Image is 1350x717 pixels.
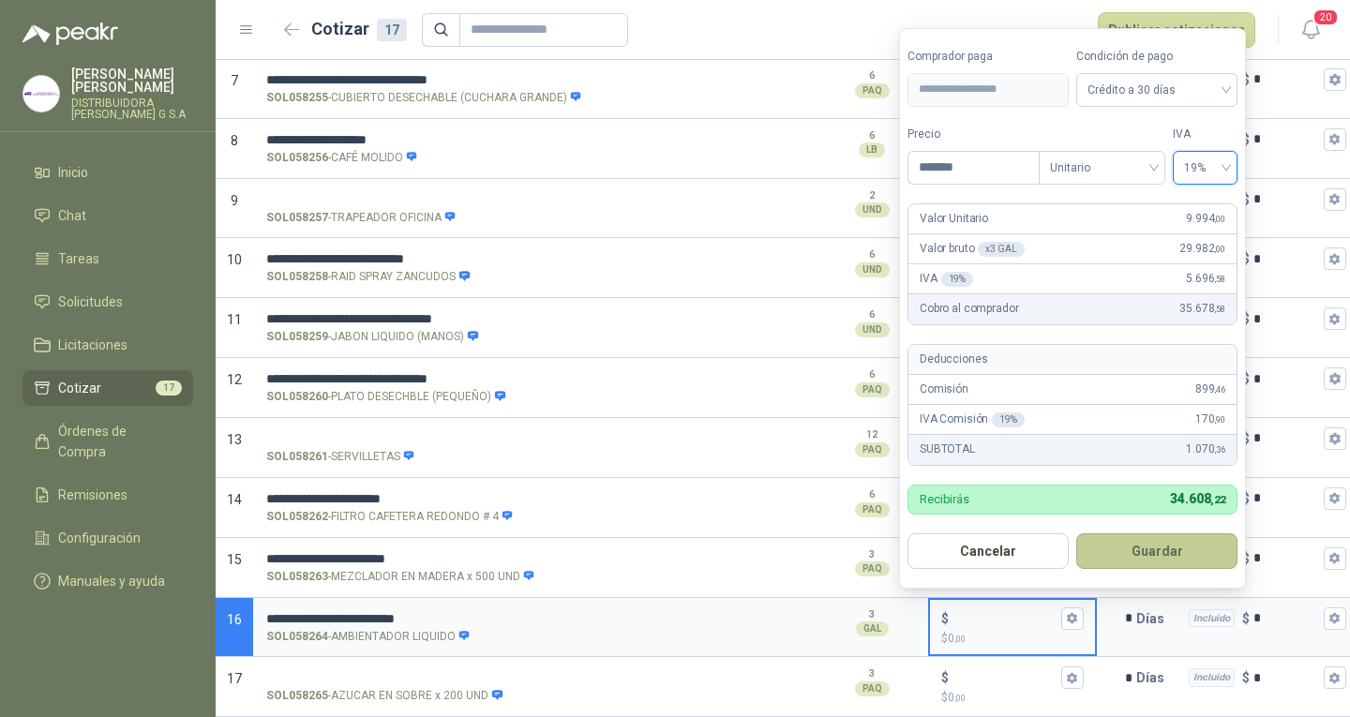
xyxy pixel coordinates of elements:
[855,83,890,98] div: PAQ
[920,300,1018,318] p: Cobro al comprador
[1253,252,1320,266] input: Incluido $
[227,671,242,686] span: 17
[1214,214,1225,224] span: ,00
[1170,491,1225,506] span: 34.608
[266,492,615,506] input: SOL058262-FILTRO CAFETERA REDONDO # 4
[941,608,949,629] p: $
[22,241,193,276] a: Tareas
[266,149,418,167] p: - CAFÉ MOLIDO
[920,381,968,398] p: Comisión
[1136,659,1172,696] p: Días
[58,378,101,398] span: Cotizar
[920,210,988,228] p: Valor Unitario
[1210,494,1225,506] span: ,22
[266,209,328,227] strong: SOL058257
[266,193,615,207] input: SOL058257-TRAPEADOR OFICINA
[920,411,1025,428] p: IVA Comisión
[1186,441,1225,458] span: 1.070
[1242,548,1250,569] p: $
[855,561,890,576] div: PAQ
[1324,188,1346,211] button: Incluido $
[1253,192,1320,206] input: Incluido $
[869,307,875,322] p: 6
[23,76,59,112] img: Company Logo
[869,188,875,203] p: 2
[1189,609,1235,628] div: Incluido
[1242,608,1250,629] p: $
[855,442,890,457] div: PAQ
[941,630,1084,648] p: $
[1242,428,1250,449] p: $
[920,351,987,368] p: Deducciones
[58,162,88,183] span: Inicio
[266,89,582,107] p: - CUBIERTO DESECHABLE (CUCHARA GRANDE)
[22,22,118,45] img: Logo peakr
[1242,368,1250,389] p: $
[1179,240,1225,258] span: 29.982
[227,312,242,327] span: 11
[920,270,973,288] p: IVA
[952,611,1057,625] input: $$0,00
[58,571,165,591] span: Manuales y ayuda
[1189,668,1235,687] div: Incluido
[266,432,615,446] input: SOL058261-SERVILLETAS
[22,198,193,233] a: Chat
[227,432,242,447] span: 13
[22,477,193,513] a: Remisiones
[1076,533,1237,569] button: Guardar
[948,691,966,704] span: 0
[266,328,328,346] strong: SOL058259
[266,328,479,346] p: - JABON LIQUIDO (MANOS)
[266,568,328,586] strong: SOL058263
[58,485,127,505] span: Remisiones
[1324,666,1346,689] button: Incluido $
[1253,431,1320,445] input: Incluido $
[1242,488,1250,509] p: $
[266,612,615,626] input: SOL058264-AMBIENTADOR LIQUIDO
[266,448,328,466] strong: SOL058261
[1324,487,1346,510] button: Incluido $
[266,268,328,286] strong: SOL058258
[231,73,238,88] span: 7
[156,381,182,396] span: 17
[1173,126,1237,143] label: IVA
[266,252,615,266] input: SOL058258-RAID SPRAY ZANCUDOS
[1253,72,1320,86] input: Incluido $
[1253,671,1320,685] input: Incluido $
[377,19,407,41] div: 17
[855,681,890,696] div: PAQ
[266,628,328,646] strong: SOL058264
[952,671,1057,685] input: $$0,00
[1214,304,1225,314] span: ,58
[227,492,242,507] span: 14
[1195,381,1225,398] span: 899
[1242,189,1250,210] p: $
[920,441,975,458] p: SUBTOTAL
[266,312,615,326] input: SOL058259-JABON LIQUIDO (MANOS)
[1214,384,1225,395] span: ,46
[1242,129,1250,150] p: $
[941,272,974,287] div: 19 %
[227,612,242,627] span: 16
[1195,411,1225,428] span: 170
[1087,76,1226,104] span: Crédito a 30 días
[907,48,1069,66] label: Comprador paga
[266,687,328,705] strong: SOL058265
[907,533,1069,569] button: Cancelar
[856,621,889,636] div: GAL
[1214,414,1225,425] span: ,90
[58,528,141,548] span: Configuración
[1186,270,1225,288] span: 5.696
[1324,128,1346,151] button: Incluido $
[1179,300,1225,318] span: 35.678
[866,427,877,442] p: 12
[869,487,875,502] p: 6
[22,327,193,363] a: Licitaciones
[266,133,615,147] input: SOL058256-CAFÉ MOLIDO
[869,128,875,143] p: 6
[920,240,1025,258] p: Valor bruto
[855,322,890,337] div: UND
[266,508,514,526] p: - FILTRO CAFETERA REDONDO # 4
[1253,372,1320,386] input: Incluido $
[227,372,242,387] span: 12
